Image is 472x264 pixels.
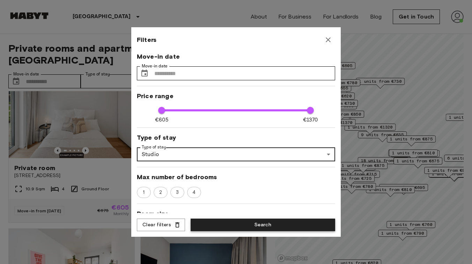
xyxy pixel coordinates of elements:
div: 3 [170,187,184,198]
div: 1 [137,187,151,198]
span: Max number of bedrooms [137,173,335,181]
button: Choose date [138,66,152,80]
button: Search [191,219,335,232]
button: Clear filters [137,219,185,232]
span: €605 [155,116,168,124]
span: 2 [155,189,166,196]
label: Move-in date [142,63,168,69]
span: Filters [137,36,156,44]
div: 4 [187,187,201,198]
span: Move-in date [137,52,335,61]
span: 1 [139,189,148,196]
span: 4 [189,189,199,196]
label: Type of stay [142,144,166,150]
span: €1370 [303,116,318,124]
span: Price range [137,92,335,100]
span: Room size [137,210,335,218]
span: Type of stay [137,133,335,142]
div: 2 [154,187,168,198]
div: Studio [137,147,335,161]
span: 3 [172,189,183,196]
